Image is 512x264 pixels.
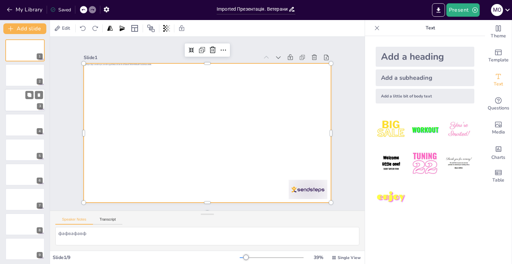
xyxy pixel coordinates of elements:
div: Saved [50,7,71,13]
div: 4 [37,128,43,134]
div: Slide 1 [178,145,346,206]
img: 5.jpeg [409,148,440,179]
div: Add ready made slides [485,44,512,68]
button: Speaker Notes [55,217,93,225]
div: 7 [37,203,43,209]
div: 5 [5,139,45,161]
div: Add text boxes [485,68,512,92]
div: 5 [37,153,43,159]
img: 6.jpeg [443,148,474,179]
span: Edit [61,25,71,31]
div: 39 % [310,254,326,261]
span: Media [492,128,505,136]
div: 9 [5,238,45,260]
div: 6 [5,164,45,186]
div: Add a little bit of body text [376,89,474,103]
span: Position [147,24,155,32]
div: 7 [5,188,45,210]
div: Layout [129,23,140,34]
img: 7.jpeg [376,182,407,213]
button: Export to PowerPoint [432,3,445,17]
button: M O [491,3,503,17]
span: Text [494,80,503,88]
div: 6 [37,178,43,184]
div: Slide 1 / 9 [53,254,240,261]
div: Change the overall theme [485,20,512,44]
span: Theme [491,32,506,40]
img: 4.jpeg [376,148,407,179]
div: Add charts and graphs [485,140,512,164]
div: 4 [5,114,45,136]
button: My Library [5,4,45,15]
textarea: фафвафавф [55,227,359,245]
div: 3 [37,103,43,109]
div: Get real-time input from your audience [485,92,512,116]
button: Delete Slide [35,91,43,99]
button: Transcript [93,217,123,225]
span: Template [488,56,509,64]
div: Add a table [485,164,512,188]
button: Present [446,3,480,17]
div: Add a heading [376,47,474,67]
img: 1.jpeg [376,114,407,145]
input: Insert title [217,4,288,14]
span: Charts [491,154,505,161]
p: Text [382,20,478,36]
img: 3.jpeg [443,114,474,145]
button: Duplicate Slide [25,91,33,99]
div: 2 [37,78,43,84]
div: 3 [5,89,45,111]
div: 8 [37,227,43,233]
div: 9 [37,252,43,258]
div: 2 [5,64,45,86]
button: Add slide [3,23,46,34]
div: Add a subheading [376,69,474,86]
span: Table [492,177,504,184]
div: Add images, graphics, shapes or video [485,116,512,140]
span: Single View [338,255,361,260]
div: 8 [5,213,45,235]
div: M O [491,4,503,16]
div: 1 [37,53,43,59]
span: Questions [488,104,509,112]
img: 2.jpeg [409,114,440,145]
div: 1 [5,39,45,61]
